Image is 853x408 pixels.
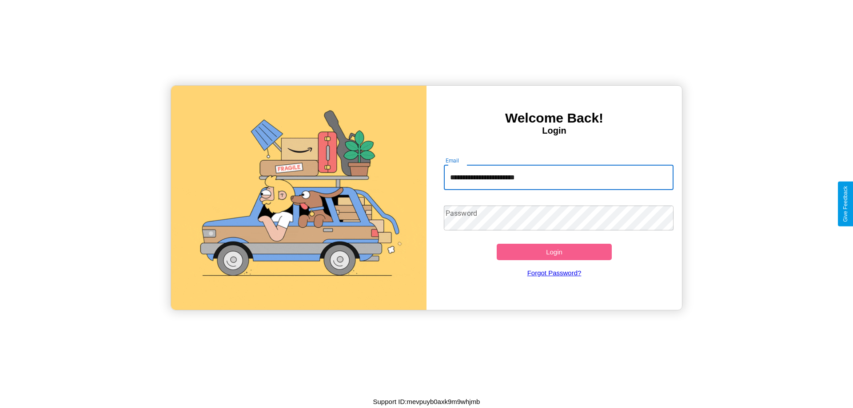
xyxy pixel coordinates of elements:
div: Give Feedback [842,186,849,222]
button: Login [497,244,612,260]
h3: Welcome Back! [426,111,682,126]
p: Support ID: mevpuyb0axk9m9whjmb [373,396,480,408]
label: Email [446,157,459,164]
img: gif [171,86,426,310]
a: Forgot Password? [439,260,670,285]
h4: Login [426,126,682,136]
